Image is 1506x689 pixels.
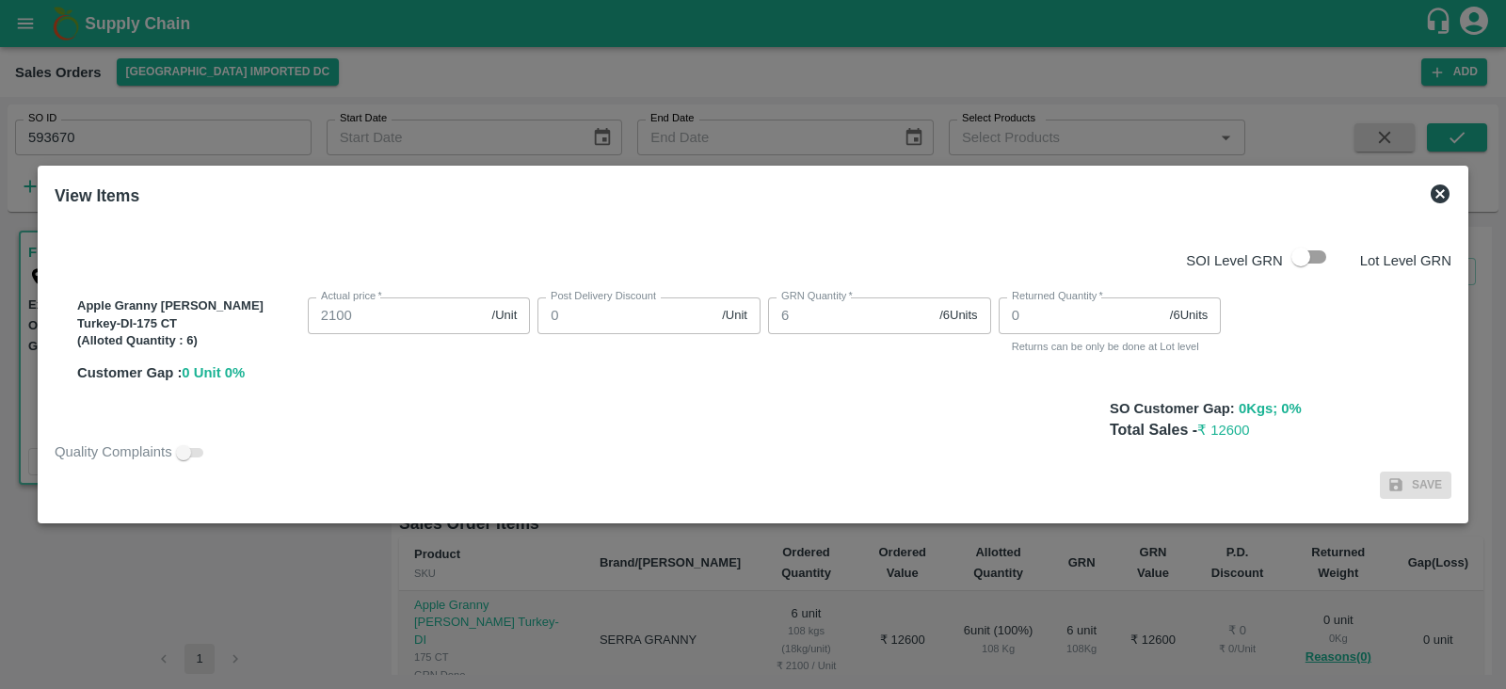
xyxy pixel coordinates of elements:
p: SOI Level GRN [1186,250,1282,271]
label: Actual price [321,289,382,304]
label: Returned Quantity [1012,289,1103,304]
input: 0.0 [308,297,485,333]
b: Total Sales - [1110,422,1249,438]
p: (Alloted Quantity : 6 ) [77,332,300,350]
b: View Items [55,186,139,205]
span: ₹ 12600 [1197,423,1249,438]
span: 0 Unit 0 % [182,365,245,380]
span: Quality Complaints [55,441,172,462]
input: 0.0 [537,297,714,333]
span: / 6 Units [939,307,977,325]
span: /Unit [722,307,747,325]
input: 0 [999,297,1162,333]
p: Lot Level GRN [1360,250,1451,271]
p: Returns can be only be done at Lot level [1012,338,1209,355]
label: GRN Quantity [781,289,853,304]
label: Post Delivery Discount [551,289,656,304]
span: /Unit [492,307,518,325]
span: 0 Kgs; 0 % [1239,401,1302,416]
span: Customer Gap : [77,365,182,380]
span: / 6 Units [1170,307,1208,325]
b: SO Customer Gap: [1110,401,1235,416]
p: Apple Granny [PERSON_NAME] Turkey-DI-175 CT [77,297,300,332]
